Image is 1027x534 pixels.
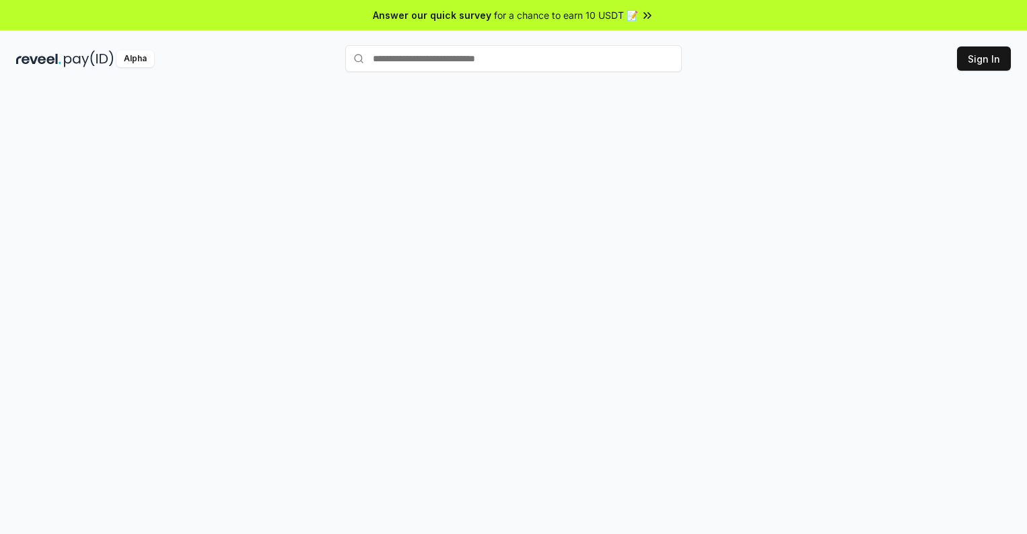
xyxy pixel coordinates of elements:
[64,51,114,67] img: pay_id
[494,8,638,22] span: for a chance to earn 10 USDT 📝
[116,51,154,67] div: Alpha
[373,8,491,22] span: Answer our quick survey
[16,51,61,67] img: reveel_dark
[957,46,1011,71] button: Sign In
